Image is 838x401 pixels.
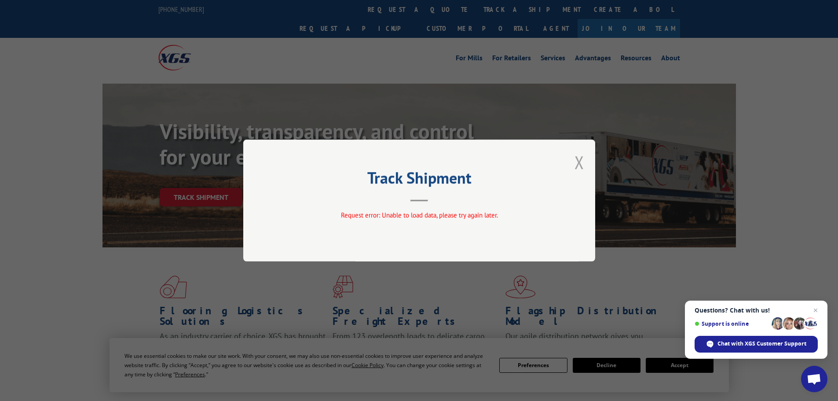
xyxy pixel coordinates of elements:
h2: Track Shipment [287,172,551,188]
span: Questions? Chat with us! [695,307,818,314]
div: Open chat [801,366,827,392]
span: Support is online [695,320,768,327]
button: Close modal [575,151,584,174]
span: Close chat [810,305,821,316]
span: Chat with XGS Customer Support [717,340,806,348]
span: Request error: Unable to load data, please try again later. [340,211,498,219]
div: Chat with XGS Customer Support [695,336,818,353]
